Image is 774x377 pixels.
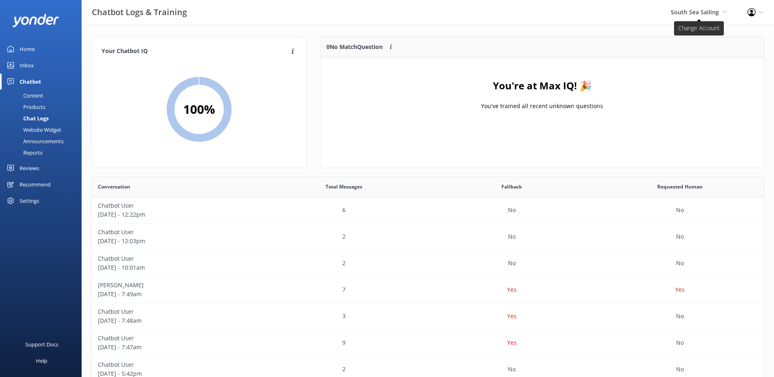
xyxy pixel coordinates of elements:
a: Content [5,90,82,101]
div: Content [5,90,43,101]
p: [DATE] - 7:49am [98,290,254,299]
p: [PERSON_NAME] [98,281,254,290]
a: Website Widget [5,124,82,135]
p: No [508,259,516,268]
div: row [92,224,764,250]
p: No [676,232,684,241]
h2: 100 % [183,100,215,119]
h4: Your Chatbot IQ [102,47,289,56]
span: Total Messages [326,183,362,191]
div: Website Widget [5,124,61,135]
p: [DATE] - 10:01am [98,263,254,272]
h4: You're at Max IQ! 🎉 [493,78,592,93]
p: No [508,232,516,241]
span: Conversation [98,183,130,191]
p: Yes [507,312,517,321]
p: No [676,365,684,374]
p: Yes [675,285,685,294]
div: Recommend [20,176,51,193]
p: No [508,206,516,215]
a: Reports [5,147,82,158]
p: 7 [342,285,346,294]
p: No [676,206,684,215]
p: Chatbot User [98,334,254,343]
div: row [92,197,764,224]
p: [DATE] - 12:22pm [98,210,254,219]
p: You've trained all recent unknown questions [481,102,603,111]
p: Yes [507,285,517,294]
a: Chat Logs [5,113,82,124]
div: Chatbot [20,73,41,90]
div: Home [20,41,35,57]
p: 6 [342,206,346,215]
p: Chatbot User [98,201,254,210]
p: No [676,338,684,347]
p: 2 [342,232,346,241]
p: 2 [342,365,346,374]
p: No [508,365,516,374]
p: No [676,312,684,321]
div: Help [36,353,47,369]
h3: Chatbot Logs & Training [92,6,187,19]
a: Products [5,101,82,113]
p: No [676,259,684,268]
div: row [92,303,764,330]
div: Inbox [20,57,34,73]
p: Chatbot User [98,307,254,316]
p: [DATE] - 7:48am [98,316,254,325]
div: row [92,330,764,356]
p: Chatbot User [98,228,254,237]
p: 2 [342,259,346,268]
p: Yes [507,338,517,347]
p: [DATE] - 7:47am [98,343,254,352]
div: grid [320,58,764,139]
p: [DATE] - 12:03pm [98,237,254,246]
div: Reviews [20,160,39,176]
img: yonder-white-logo.png [12,14,59,27]
div: Settings [20,193,39,209]
p: Chatbot User [98,360,254,369]
p: Chatbot User [98,254,254,263]
p: 9 [342,338,346,347]
div: Products [5,101,45,113]
p: 3 [342,312,346,321]
span: Fallback [501,183,522,191]
a: Announcements [5,135,82,147]
p: 0 No Match Question [326,42,383,51]
div: row [92,250,764,277]
div: Reports [5,147,42,158]
div: Chat Logs [5,113,49,124]
div: Announcements [5,135,64,147]
span: South Sea Sailing [671,8,719,16]
div: Support Docs [25,336,58,353]
div: row [92,277,764,303]
span: Requested Human [657,183,703,191]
